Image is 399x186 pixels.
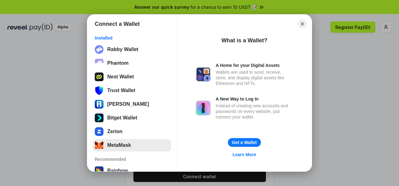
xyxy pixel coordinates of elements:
button: Get a Wallet [228,138,261,147]
img: svg+xml;base64,PHN2ZyB3aWR0aD0iNTEyIiBoZWlnaHQ9IjUxMiIgdmlld0JveD0iMCAwIDUxMiA1MTIiIGZpbGw9Im5vbm... [95,114,103,122]
button: Zerion [93,125,171,138]
img: svg%3E%0A [95,100,103,109]
button: Trust Wallet [93,84,171,97]
div: What is a Wallet? [221,37,267,44]
img: svg+xml,%3Csvg%20xmlns%3D%22http%3A%2F%2Fwww.w3.org%2F2000%2Fsvg%22%20fill%3D%22none%22%20viewBox... [196,67,211,82]
button: Close [298,20,307,28]
div: Bitget Wallet [107,115,137,121]
div: Get a Wallet [232,140,257,145]
div: Recommended [95,156,169,162]
div: [PERSON_NAME] [107,101,149,107]
div: Phantom [107,60,128,66]
button: [PERSON_NAME] [93,98,171,110]
button: Nest Wallet [93,71,171,83]
a: Learn More [229,151,260,159]
img: svg+xml;base64,PHN2ZyB3aWR0aD0iNTgiIGhlaWdodD0iNjUiIHZpZXdCb3g9IjAgMCA1OCA2NSIgZmlsbD0ibm9uZSIgeG... [95,86,103,95]
div: MetaMask [107,142,131,148]
img: svg+xml;base64,PHN2ZyB3aWR0aD0iMzUiIGhlaWdodD0iMzQiIHZpZXdCb3g9IjAgMCAzNSAzNCIgZmlsbD0ibm9uZSIgeG... [95,141,103,150]
h1: Connect a Wallet [95,20,140,28]
div: A Home for your Digital Assets [216,63,293,68]
div: Installed [95,35,169,41]
button: Phantom [93,57,171,69]
div: Wallets are used to send, receive, store, and display digital assets like Ethereum and NFTs. [216,69,293,86]
div: Trust Wallet [107,88,135,93]
button: Rabby Wallet [93,43,171,56]
img: svg+xml;base64,PHN2ZyB3aWR0aD0iMTI4IiBoZWlnaHQ9IjEyOCIgdmlld0JveD0iMCAwIDEyOCAxMjgiIGZpbGw9Im5vbm... [95,72,103,81]
img: epq2vO3P5aLWl15yRS7Q49p1fHTx2Sgh99jU3kfXv7cnPATIVQHAx5oQs66JWv3SWEjHOsb3kKgmE5WNBxBId7C8gm8wEgOvz... [95,59,103,67]
button: MetaMask [93,139,171,151]
div: A New Way to Log In [216,96,293,102]
div: Rainbow [107,168,128,174]
img: svg+xml,%3Csvg%20xmlns%3D%22http%3A%2F%2Fwww.w3.org%2F2000%2Fsvg%22%20fill%3D%22none%22%20viewBox... [196,100,211,115]
img: svg+xml;base64,PHN2ZyB3aWR0aD0iMzIiIGhlaWdodD0iMzIiIHZpZXdCb3g9IjAgMCAzMiAzMiIgZmlsbD0ibm9uZSIgeG... [95,45,103,54]
img: svg+xml,%3Csvg%20xmlns%3D%22http%3A%2F%2Fwww.w3.org%2F2000%2Fsvg%22%20width%3D%22512%22%20height%... [95,127,103,136]
div: Rabby Wallet [107,47,138,52]
div: Nest Wallet [107,74,134,80]
div: Learn More [233,152,256,157]
button: Bitget Wallet [93,112,171,124]
div: Zerion [107,129,123,134]
div: Instead of creating new accounts and passwords on every website, just connect your wallet. [216,103,293,120]
img: svg+xml,%3Csvg%20width%3D%22120%22%20height%3D%22120%22%20viewBox%3D%220%200%20120%20120%22%20fil... [95,166,103,175]
button: Rainbow [93,165,171,177]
